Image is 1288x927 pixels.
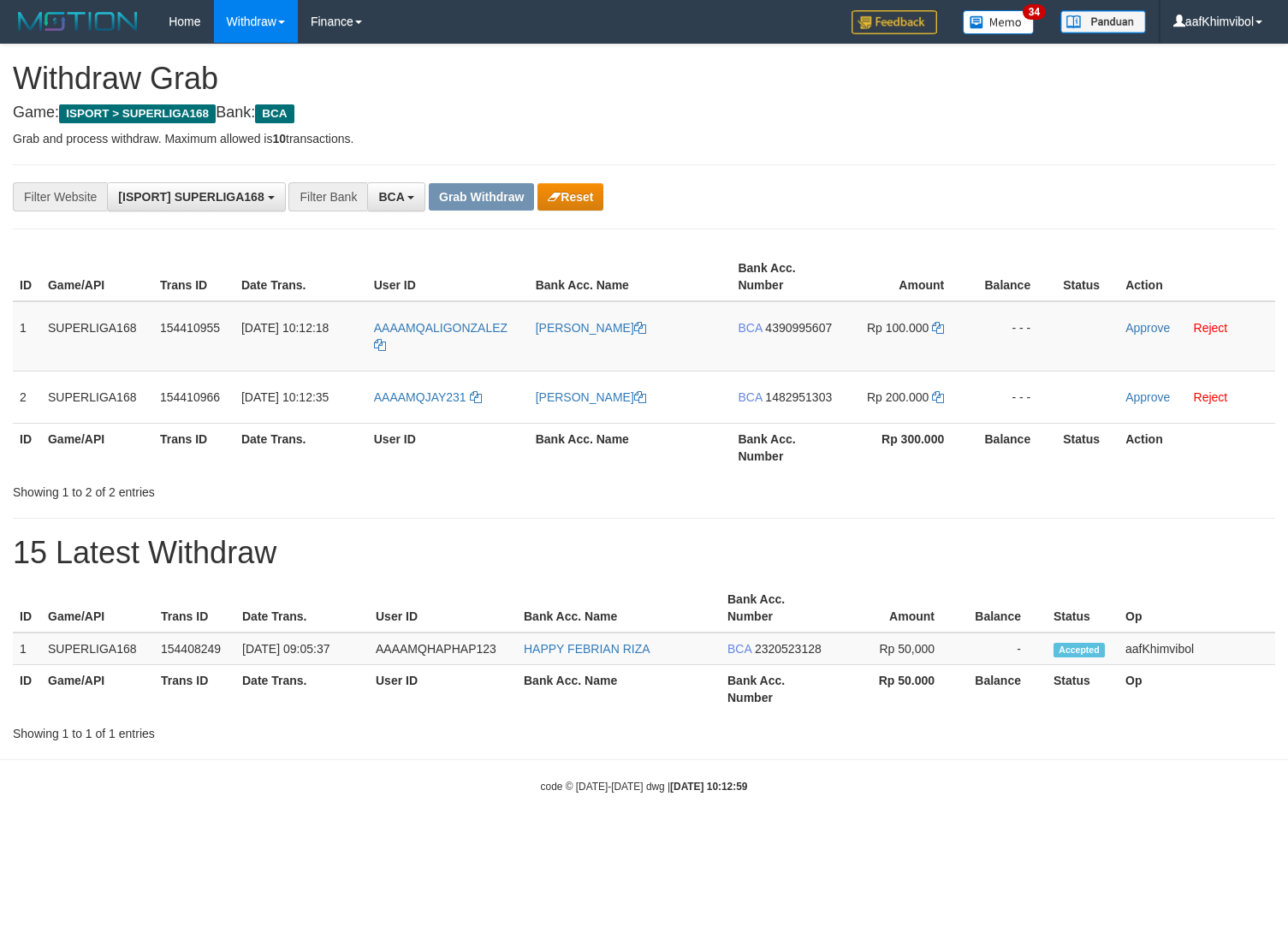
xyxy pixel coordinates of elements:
[970,253,1056,301] th: Balance
[1054,643,1105,657] span: Accepted
[374,321,507,352] a: AAAAMQALIGONZALEZ
[830,584,960,633] th: Amount
[153,423,234,472] th: Trans ID
[738,390,762,404] span: BCA
[107,182,285,211] button: [ISPORT] SUPERLIGA168
[960,633,1047,665] td: -
[13,423,41,472] th: ID
[1023,4,1046,20] span: 34
[755,642,822,656] span: Copy 2320523128 to clipboard
[867,321,929,335] span: Rp 100.000
[13,9,143,34] img: MOTION_logo.png
[1194,390,1228,404] a: Reject
[118,190,264,204] span: [ISPORT] SUPERLIGA168
[367,253,529,301] th: User ID
[369,584,517,633] th: User ID
[369,665,517,714] th: User ID
[13,62,1275,96] h1: Withdraw Grab
[13,182,107,211] div: Filter Website
[765,390,832,404] span: Copy 1482951303 to clipboard
[932,390,944,404] a: Copy 200000 to clipboard
[529,423,732,472] th: Bank Acc. Name
[41,633,154,665] td: SUPERLIGA168
[970,371,1056,423] td: - - -
[13,718,524,742] div: Showing 1 to 1 of 1 entries
[1047,584,1119,633] th: Status
[852,10,937,34] img: Feedback.jpg
[13,633,41,665] td: 1
[13,477,524,501] div: Showing 1 to 2 of 2 entries
[536,321,646,335] a: [PERSON_NAME]
[241,321,329,335] span: [DATE] 10:12:18
[374,390,482,404] a: AAAAMQJAY231
[524,642,650,656] a: HAPPY FEBRIAN RIZA
[235,665,369,714] th: Date Trans.
[765,321,832,335] span: Copy 4390995607 to clipboard
[529,253,732,301] th: Bank Acc. Name
[235,584,369,633] th: Date Trans.
[1194,321,1228,335] a: Reject
[537,183,603,211] button: Reset
[517,584,721,633] th: Bank Acc. Name
[731,253,840,301] th: Bank Acc. Number
[59,104,216,123] span: ISPORT > SUPERLIGA168
[378,190,404,204] span: BCA
[1060,10,1146,33] img: panduan.png
[41,253,153,301] th: Game/API
[738,321,762,335] span: BCA
[830,665,960,714] th: Rp 50.000
[272,132,286,146] strong: 10
[154,665,235,714] th: Trans ID
[830,633,960,665] td: Rp 50,000
[235,633,369,665] td: [DATE] 09:05:37
[13,584,41,633] th: ID
[41,371,153,423] td: SUPERLIGA168
[41,423,153,472] th: Game/API
[367,423,529,472] th: User ID
[840,253,970,301] th: Amount
[867,390,929,404] span: Rp 200.000
[1119,423,1275,472] th: Action
[1119,665,1275,714] th: Op
[153,253,234,301] th: Trans ID
[670,781,747,793] strong: [DATE] 10:12:59
[288,182,367,211] div: Filter Bank
[1119,253,1275,301] th: Action
[154,584,235,633] th: Trans ID
[160,321,220,335] span: 154410955
[840,423,970,472] th: Rp 300.000
[1125,321,1170,335] a: Approve
[727,642,751,656] span: BCA
[13,371,41,423] td: 2
[970,301,1056,371] td: - - -
[1125,390,1170,404] a: Approve
[429,183,534,211] button: Grab Withdraw
[970,423,1056,472] th: Balance
[960,584,1047,633] th: Balance
[367,182,425,211] button: BCA
[41,584,154,633] th: Game/API
[1119,584,1275,633] th: Op
[154,633,235,665] td: 154408249
[374,321,507,335] span: AAAAMQALIGONZALEZ
[731,423,840,472] th: Bank Acc. Number
[374,390,466,404] span: AAAAMQJAY231
[963,10,1035,34] img: Button%20Memo.svg
[517,665,721,714] th: Bank Acc. Name
[13,253,41,301] th: ID
[41,301,153,371] td: SUPERLIGA168
[541,781,748,793] small: code © [DATE]-[DATE] dwg |
[255,104,294,123] span: BCA
[13,104,1275,122] h4: Game: Bank:
[13,665,41,714] th: ID
[41,665,154,714] th: Game/API
[234,253,367,301] th: Date Trans.
[721,584,830,633] th: Bank Acc. Number
[13,130,1275,147] p: Grab and process withdraw. Maximum allowed is transactions.
[369,633,517,665] td: AAAAMQHAPHAP123
[234,423,367,472] th: Date Trans.
[241,390,329,404] span: [DATE] 10:12:35
[721,665,830,714] th: Bank Acc. Number
[13,536,1275,570] h1: 15 Latest Withdraw
[960,665,1047,714] th: Balance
